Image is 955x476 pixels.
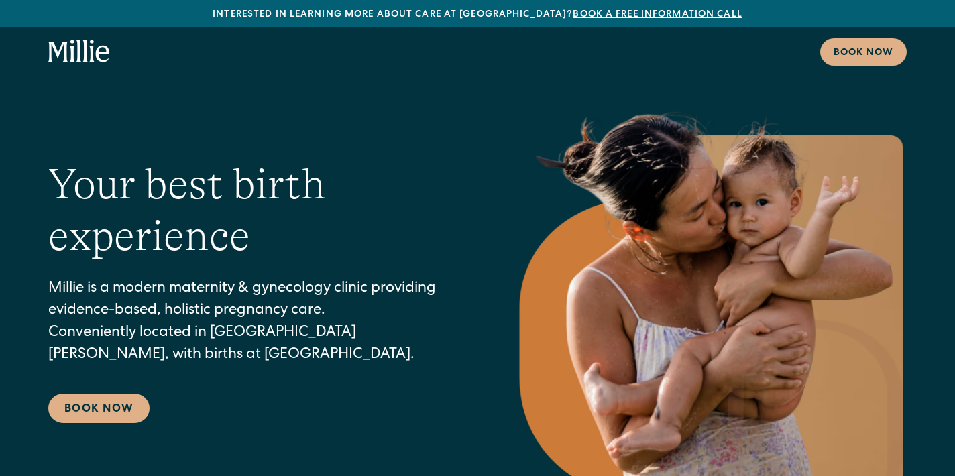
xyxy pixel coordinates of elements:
[48,159,461,262] h1: Your best birth experience
[48,278,461,367] p: Millie is a modern maternity & gynecology clinic providing evidence-based, holistic pregnancy car...
[573,10,742,19] a: Book a free information call
[48,40,110,64] a: home
[48,394,150,423] a: Book Now
[834,46,893,60] div: Book now
[820,38,907,66] a: Book now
